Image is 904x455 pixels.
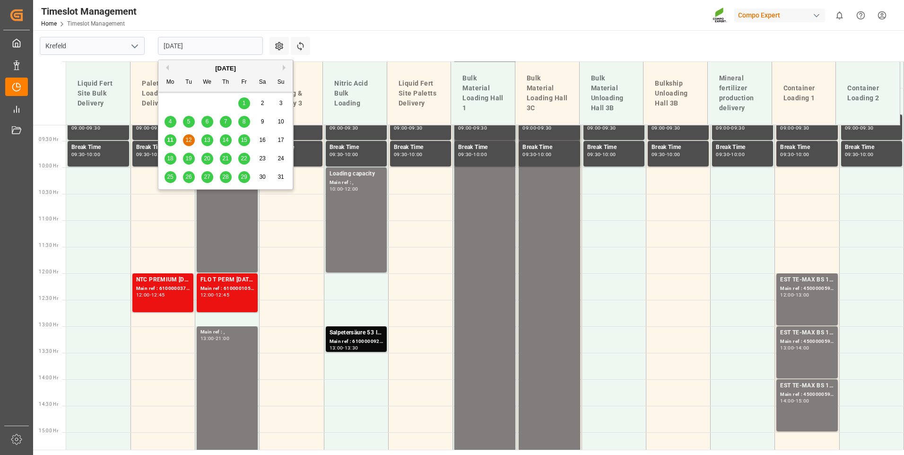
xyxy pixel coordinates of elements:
[345,126,358,130] div: 09:30
[201,116,213,128] div: Choose Wednesday, August 6th, 2025
[780,399,794,403] div: 14:00
[713,7,728,24] img: Screenshot%202023-09-29%20at%2010.02.21.png_1712312052.png
[241,137,247,143] span: 15
[238,134,250,146] div: Choose Friday, August 15th, 2025
[150,126,151,130] div: -
[651,75,700,112] div: Bulkship Unloading Hall 3B
[185,155,191,162] span: 19
[780,328,834,338] div: EST TE-MAX BS 11-48 20kg (x56) INT MTO;
[652,143,705,152] div: Break Time
[183,153,195,165] div: Choose Tuesday, August 19th, 2025
[200,293,214,297] div: 12:00
[257,116,269,128] div: Choose Saturday, August 9th, 2025
[408,152,409,157] div: -
[71,152,85,157] div: 09:30
[796,346,809,350] div: 14:00
[183,171,195,183] div: Choose Tuesday, August 26th, 2025
[39,428,58,433] span: 15:00 Hr
[39,137,58,142] span: 09:30 Hr
[330,187,343,191] div: 10:00
[600,152,602,157] div: -
[796,293,809,297] div: 13:00
[167,137,173,143] span: 11
[278,174,284,180] span: 31
[780,346,794,350] div: 13:00
[136,126,150,130] div: 09:00
[472,126,473,130] div: -
[74,75,122,112] div: Liquid Fert Site Bulk Delivery
[330,126,343,130] div: 09:00
[204,174,210,180] span: 27
[163,65,169,70] button: Previous Month
[330,179,383,187] div: Main ref : ,
[39,216,58,221] span: 11:00 Hr
[459,70,507,117] div: Bulk Material Loading Hall 1
[794,152,795,157] div: -
[600,126,602,130] div: -
[330,75,379,112] div: Nitric Acid Bulk Loading
[794,399,795,403] div: -
[796,399,809,403] div: 15:00
[167,174,173,180] span: 25
[200,328,254,336] div: Main ref : ,
[330,152,343,157] div: 09:30
[780,391,834,399] div: Main ref : 4500000598, 2000000427;
[201,153,213,165] div: Choose Wednesday, August 20th, 2025
[394,143,447,152] div: Break Time
[238,116,250,128] div: Choose Friday, August 8th, 2025
[395,75,443,112] div: Liquid Fert Site Paletts Delivery
[587,126,601,130] div: 09:00
[536,152,538,157] div: -
[730,126,731,130] div: -
[667,152,680,157] div: 10:00
[259,137,265,143] span: 16
[716,143,769,152] div: Break Time
[204,155,210,162] span: 20
[538,152,551,157] div: 10:00
[536,126,538,130] div: -
[151,126,165,130] div: 09:30
[220,153,232,165] div: Choose Thursday, August 21st, 2025
[220,134,232,146] div: Choose Thursday, August 14th, 2025
[275,77,287,88] div: Su
[85,126,87,130] div: -
[85,152,87,157] div: -
[200,275,254,285] div: FLO T PERM [DATE] 25kg (x60) INT;
[169,118,172,125] span: 4
[794,293,795,297] div: -
[587,143,641,152] div: Break Time
[39,296,58,301] span: 12:30 Hr
[206,118,209,125] span: 6
[458,143,512,152] div: Break Time
[201,134,213,146] div: Choose Wednesday, August 13th, 2025
[796,126,809,130] div: 09:30
[214,336,216,341] div: -
[602,152,616,157] div: 10:00
[201,171,213,183] div: Choose Wednesday, August 27th, 2025
[845,143,898,152] div: Break Time
[257,97,269,109] div: Choose Saturday, August 2nd, 2025
[136,152,150,157] div: 09:30
[183,134,195,146] div: Choose Tuesday, August 12th, 2025
[275,153,287,165] div: Choose Sunday, August 24th, 2025
[150,152,151,157] div: -
[71,126,85,130] div: 09:00
[715,70,764,117] div: Mineral fertilizer production delivery
[136,143,190,152] div: Break Time
[275,97,287,109] div: Choose Sunday, August 3rd, 2025
[39,402,58,407] span: 14:30 Hr
[780,79,828,107] div: Container Loading 1
[275,171,287,183] div: Choose Sunday, August 31st, 2025
[220,171,232,183] div: Choose Thursday, August 28th, 2025
[730,152,731,157] div: -
[39,190,58,195] span: 10:30 Hr
[185,174,191,180] span: 26
[200,336,214,341] div: 13:00
[780,285,834,293] div: Main ref : 4500000597, 2000000427;
[794,126,795,130] div: -
[238,171,250,183] div: Choose Friday, August 29th, 2025
[345,152,358,157] div: 10:00
[652,152,665,157] div: 09:30
[473,126,487,130] div: 09:30
[136,293,150,297] div: 12:00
